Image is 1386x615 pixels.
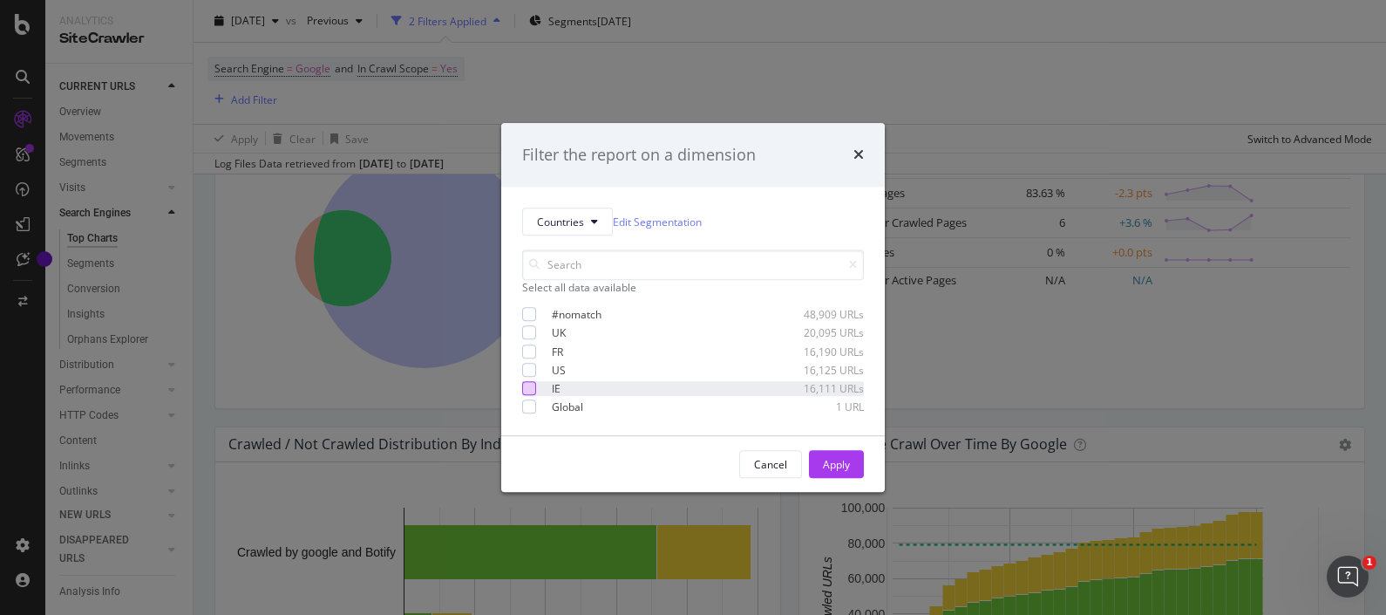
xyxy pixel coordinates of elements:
div: modal [501,123,885,493]
div: Apply [823,457,850,472]
div: 48,909 URLs [778,308,864,323]
a: Edit Segmentation [613,213,702,231]
iframe: Intercom live chat [1327,556,1369,598]
div: 16,190 URLs [778,345,864,359]
button: Cancel [739,450,802,478]
div: Select all data available [522,280,864,295]
div: FR [552,345,563,359]
div: 16,125 URLs [778,363,864,378]
div: US [552,363,566,378]
span: Countries [537,215,584,229]
button: Countries [522,208,613,236]
div: 1 URL [778,400,864,414]
span: 1 [1362,556,1376,570]
div: IE [552,381,561,396]
div: times [853,144,864,167]
div: UK [552,326,566,341]
div: #nomatch [552,308,601,323]
input: Search [522,249,864,280]
div: 16,111 URLs [778,381,864,396]
button: Apply [809,450,864,478]
div: Filter the report on a dimension [522,144,756,167]
div: Cancel [754,457,787,472]
div: 20,095 URLs [778,326,864,341]
div: Global [552,400,583,414]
